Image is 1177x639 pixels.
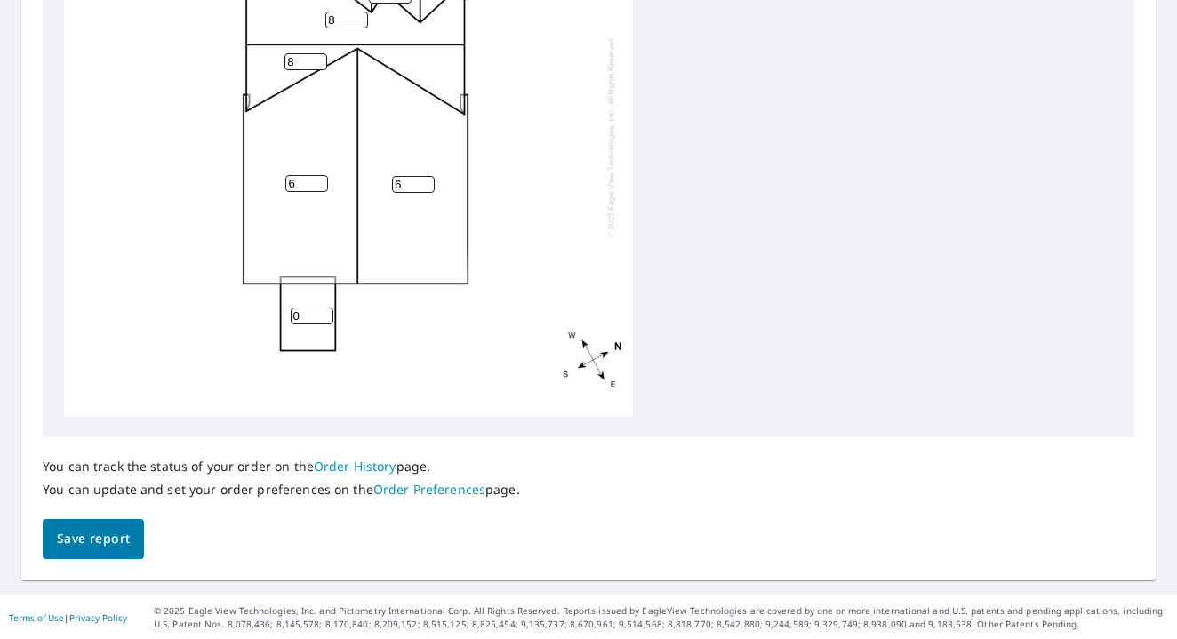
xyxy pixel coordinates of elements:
[154,604,1168,631] p: © 2025 Eagle View Technologies, Inc. and Pictometry International Corp. All Rights Reserved. Repo...
[9,611,64,624] a: Terms of Use
[43,519,144,559] button: Save report
[43,459,520,475] p: You can track the status of your order on the page.
[69,611,127,624] a: Privacy Policy
[57,528,130,550] span: Save report
[373,481,485,498] a: Order Preferences
[314,458,396,475] a: Order History
[43,482,520,498] p: You can update and set your order preferences on the page.
[9,612,127,623] p: |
